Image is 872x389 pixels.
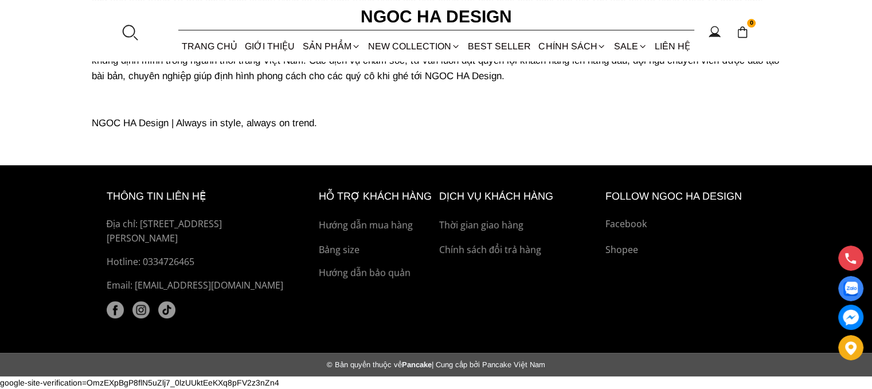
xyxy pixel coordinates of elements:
[605,243,766,258] a: Shopee
[439,218,600,233] a: Thời gian giao hàng
[299,31,364,61] div: SẢN PHẨM
[838,305,863,330] a: messenger
[843,282,858,296] img: Display image
[158,301,175,318] a: tiktok
[439,188,600,205] h6: Dịch vụ khách hàng
[736,26,749,38] img: img-CART-ICON-ksit0nf1
[107,217,292,246] p: Địa chỉ: [STREET_ADDRESS][PERSON_NAME]
[96,360,777,369] div: Pancake
[241,31,299,61] a: GIỚI THIỆU
[350,3,522,30] a: Ngoc Ha Design
[747,19,756,28] span: 0
[838,276,863,301] a: Display image
[651,31,694,61] a: LIÊN HỆ
[107,301,124,318] a: facebook (1)
[107,255,292,270] a: Hotline: 0334726465
[319,218,433,233] a: Hướng dẫn mua hàng
[319,243,433,258] a: Bảng size
[605,188,766,205] h6: Follow ngoc ha Design
[432,360,545,369] span: | Cung cấp bởi Pancake Việt Nam
[319,188,433,205] h6: hỗ trợ khách hàng
[464,31,535,61] a: BEST SELLER
[132,301,150,318] img: instagram
[439,243,600,258] a: Chính sách đổi trả hàng
[178,31,241,61] a: TRANG CHỦ
[535,31,610,61] div: Chính sách
[107,188,292,205] h6: thông tin liên hệ
[107,278,292,293] p: Email: [EMAIL_ADDRESS][DOMAIN_NAME]
[327,360,402,369] span: © Bản quyền thuộc về
[319,266,433,281] a: Hướng dẫn bảo quản
[610,31,651,61] a: SALE
[364,31,464,61] a: NEW COLLECTION
[605,217,766,232] a: Facebook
